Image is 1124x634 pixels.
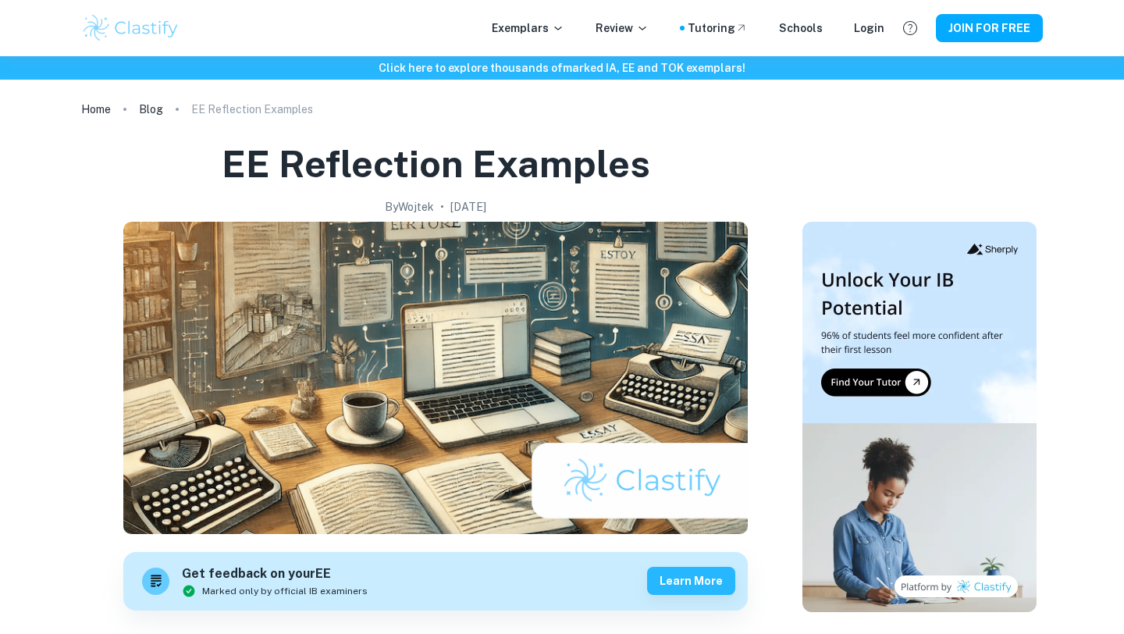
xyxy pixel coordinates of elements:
a: Tutoring [688,20,748,37]
button: Learn more [647,567,735,595]
a: Get feedback on yourEEMarked only by official IB examinersLearn more [123,552,748,611]
a: Home [81,98,111,120]
p: Review [596,20,649,37]
p: EE Reflection Examples [191,101,313,118]
img: Clastify logo [81,12,180,44]
h2: By Wojtek [385,198,434,215]
a: Login [854,20,884,37]
h1: EE Reflection Examples [222,139,650,189]
p: • [440,198,444,215]
img: Thumbnail [802,222,1037,612]
h6: Get feedback on your EE [182,565,368,584]
button: Help and Feedback [897,15,923,41]
a: Blog [139,98,163,120]
span: Marked only by official IB examiners [202,584,368,598]
a: Schools [779,20,823,37]
button: JOIN FOR FREE [936,14,1043,42]
p: Exemplars [492,20,564,37]
img: EE Reflection Examples cover image [123,222,748,534]
h2: [DATE] [450,198,486,215]
h6: Click here to explore thousands of marked IA, EE and TOK exemplars ! [3,59,1121,77]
